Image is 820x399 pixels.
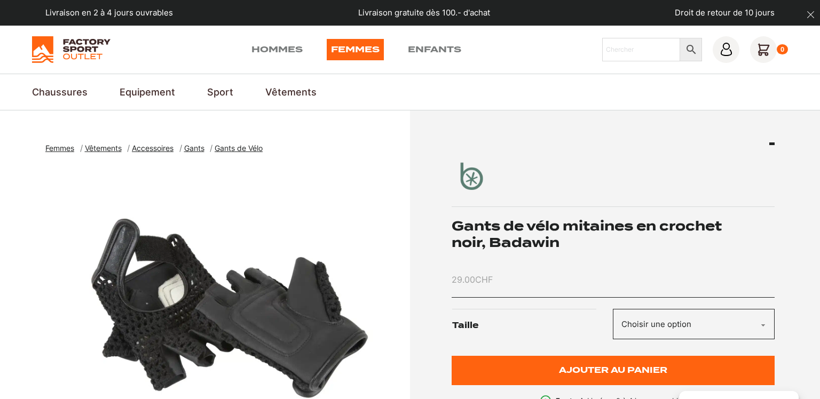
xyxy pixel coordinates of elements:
[251,39,303,60] a: Hommes
[45,143,74,153] span: Femmes
[45,143,80,153] a: Femmes
[207,85,233,99] a: Sport
[132,143,174,153] span: Accessoires
[801,5,820,24] button: dismiss
[452,274,493,285] bdi: 29.00
[132,143,179,153] a: Accessoires
[215,143,269,153] a: Gants de Vélo
[602,38,680,61] input: Chercher
[85,143,122,153] span: Vêtements
[45,7,173,19] p: Livraison en 2 à 4 jours ouvrables
[452,218,775,251] h1: Gants de vélo mitaines en crochet noir, Badawin
[408,39,461,60] a: Enfants
[559,366,667,375] span: Ajouter au panier
[475,274,493,285] span: CHF
[215,143,263,153] span: Gants de Vélo
[32,85,88,99] a: Chaussures
[265,85,317,99] a: Vêtements
[452,356,775,385] button: Ajouter au panier
[120,85,175,99] a: Equipement
[777,44,788,55] div: 0
[85,143,128,153] a: Vêtements
[32,36,111,63] img: Factory Sport Outlet
[452,309,613,342] label: Taille
[675,7,775,19] p: Droit de retour de 10 jours
[184,143,210,153] a: Gants
[184,143,204,153] span: Gants
[327,39,384,60] a: Femmes
[358,7,490,19] p: Livraison gratuite dès 100.- d'achat
[45,142,269,155] nav: breadcrumbs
